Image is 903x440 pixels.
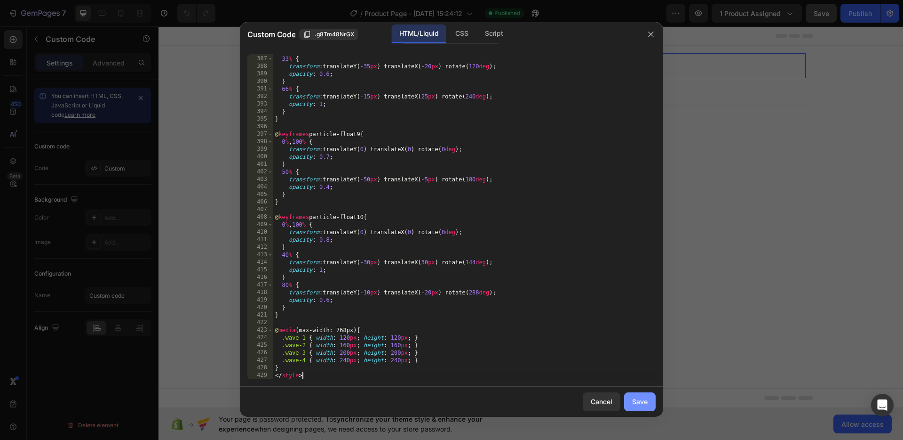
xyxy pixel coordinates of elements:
[591,397,612,407] div: Cancel
[871,394,894,416] div: Open Intercom Messenger
[247,213,273,221] div: 408
[247,342,273,349] div: 425
[247,29,295,40] span: Custom Code
[247,251,273,259] div: 413
[247,326,273,334] div: 423
[247,357,273,364] div: 427
[247,349,273,357] div: 426
[247,176,273,183] div: 403
[345,95,394,105] div: Generate layout
[247,221,273,228] div: 409
[247,228,273,236] div: 410
[247,115,273,123] div: 395
[315,30,354,39] span: .g8Tm48NrGX
[247,364,273,372] div: 428
[247,138,273,146] div: 398
[267,107,331,115] span: inspired by CRO experts
[344,107,394,115] span: from URL or image
[247,244,273,251] div: 412
[247,334,273,342] div: 424
[247,281,273,289] div: 417
[632,397,648,407] div: Save
[247,266,273,274] div: 415
[247,130,273,138] div: 397
[247,183,273,191] div: 404
[98,34,647,44] p: Publish the page to see the content.
[247,123,273,130] div: 396
[247,296,273,304] div: 419
[247,274,273,281] div: 416
[247,319,273,326] div: 422
[247,311,273,319] div: 421
[247,146,273,153] div: 399
[477,24,510,43] div: Script
[350,74,395,84] span: Add section
[414,95,471,105] div: Add blank section
[247,236,273,244] div: 411
[299,29,358,40] button: .g8Tm48NrGX
[247,70,273,78] div: 389
[247,85,273,93] div: 391
[247,168,273,176] div: 402
[247,55,273,63] div: 387
[247,304,273,311] div: 420
[247,372,273,379] div: 429
[247,100,273,108] div: 393
[247,259,273,266] div: 414
[392,24,446,43] div: HTML/Liquid
[247,161,273,168] div: 401
[407,107,477,115] span: then drag & drop elements
[448,24,475,43] div: CSS
[110,57,150,65] div: Custom Code
[247,289,273,296] div: 418
[247,108,273,115] div: 394
[247,153,273,161] div: 400
[247,63,273,70] div: 388
[583,392,620,411] button: Cancel
[247,191,273,198] div: 405
[271,95,328,105] div: Choose templates
[624,392,656,411] button: Save
[247,93,273,100] div: 392
[247,78,273,85] div: 390
[247,206,273,213] div: 407
[247,198,273,206] div: 406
